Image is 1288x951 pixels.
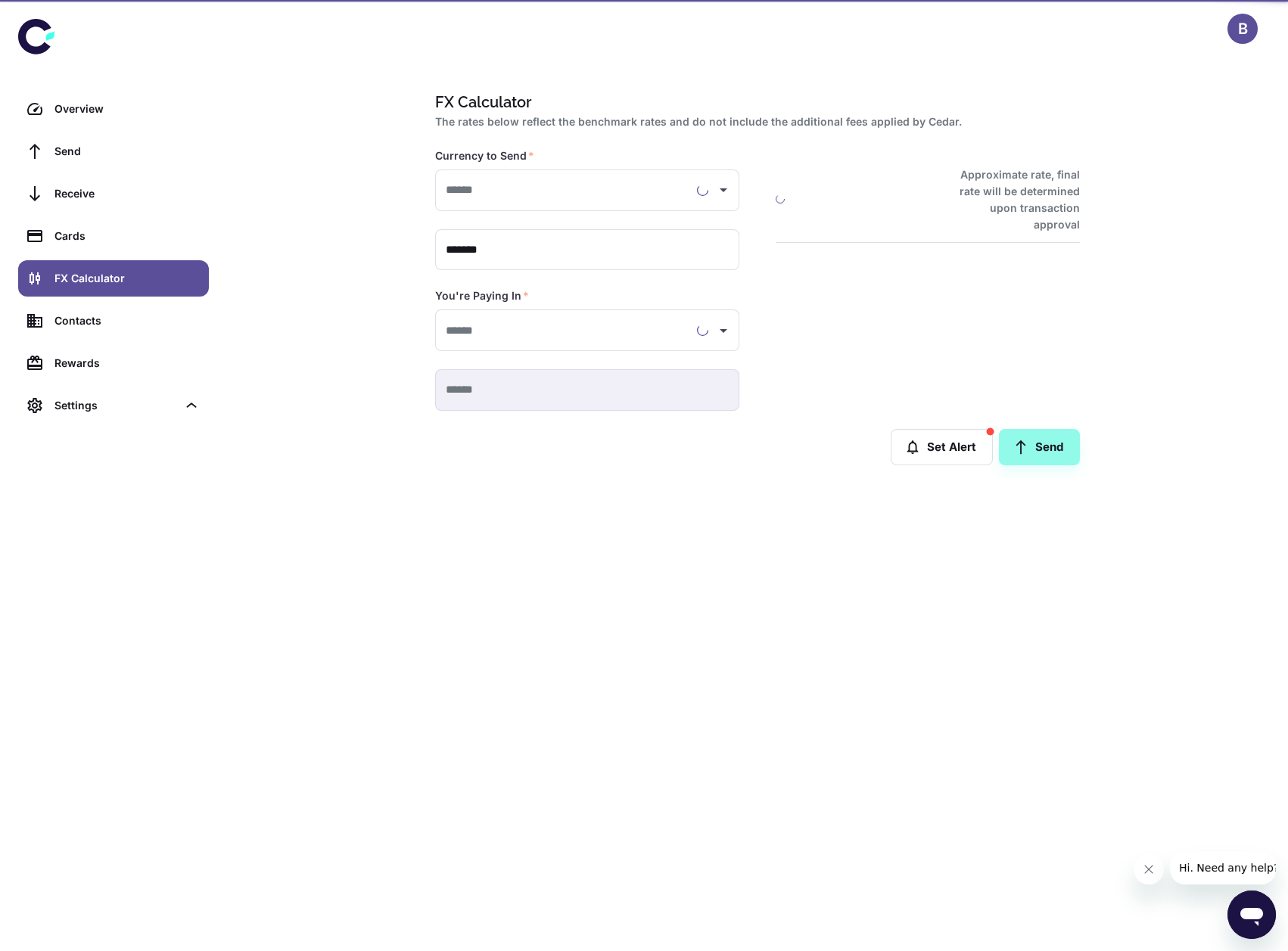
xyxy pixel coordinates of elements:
div: Cards [54,228,200,244]
h6: Approximate rate, final rate will be determined upon transaction approval [943,166,1080,233]
a: Cards [18,218,209,254]
a: Send [999,429,1080,465]
div: Settings [18,387,209,424]
div: Rewards [54,355,200,371]
div: Send [54,143,200,160]
h1: FX Calculator [435,91,1074,113]
a: Rewards [18,345,209,381]
label: Currency to Send [435,148,534,163]
div: Receive [54,185,200,202]
a: FX Calculator [18,260,209,297]
button: B [1227,14,1258,44]
button: Set Alert [891,429,993,465]
iframe: Close message [1134,854,1164,884]
div: Settings [54,397,177,414]
span: Hi. Need any help? [9,11,109,23]
a: Receive [18,176,209,212]
div: FX Calculator [54,270,200,287]
iframe: Button to launch messaging window [1227,890,1276,939]
button: Open [713,320,734,341]
label: You're Paying In [435,288,529,303]
a: Overview [18,91,209,127]
button: Open [713,179,734,200]
div: Contacts [54,312,200,329]
iframe: Message from company [1170,851,1276,884]
a: Contacts [18,303,209,339]
a: Send [18,133,209,169]
div: Overview [54,101,200,117]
